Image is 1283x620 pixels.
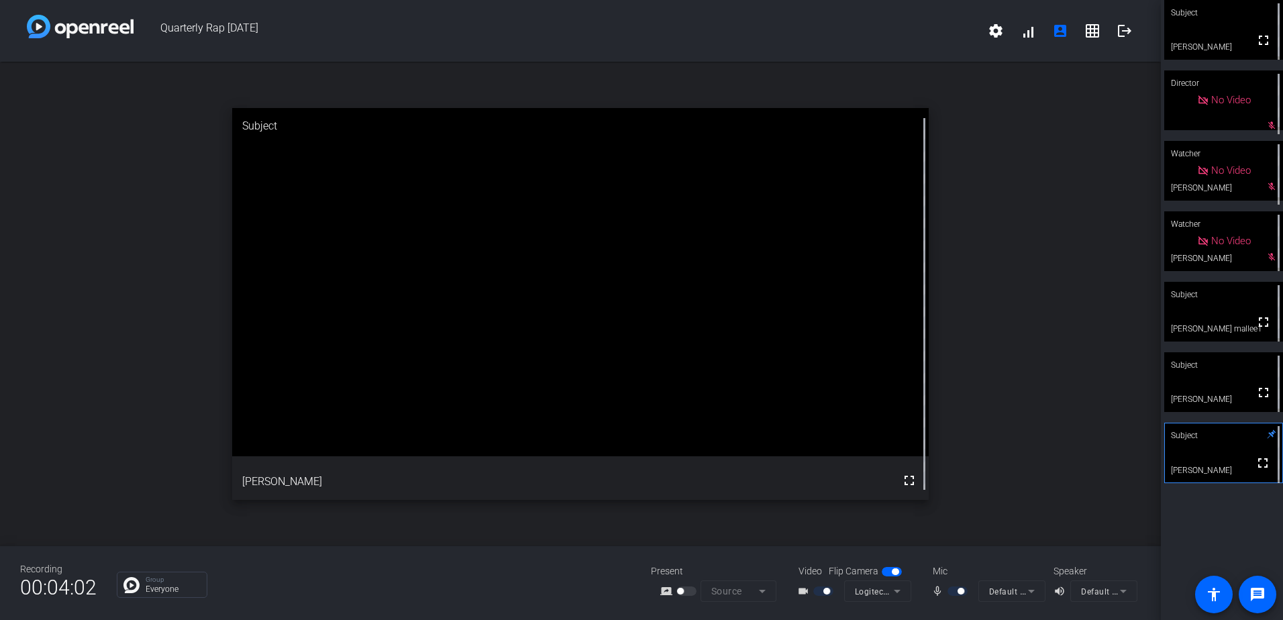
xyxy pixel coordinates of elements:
mat-icon: fullscreen [1255,384,1272,401]
mat-icon: videocam_outline [797,583,813,599]
div: Subject [232,108,929,144]
button: signal_cellular_alt [1012,15,1044,47]
span: No Video [1211,164,1251,176]
mat-icon: logout [1117,23,1133,39]
mat-icon: accessibility [1206,586,1222,603]
div: Watcher [1164,141,1283,166]
mat-icon: fullscreen [1255,455,1271,471]
span: Video [799,564,822,578]
p: Everyone [146,585,200,593]
div: Subject [1164,282,1283,307]
mat-icon: mic_none [931,583,947,599]
div: Watcher [1164,211,1283,237]
div: Subject [1164,352,1283,378]
mat-icon: settings [988,23,1004,39]
mat-icon: screen_share_outline [660,583,676,599]
div: Subject [1164,423,1283,448]
span: 00:04:02 [20,571,97,604]
img: white-gradient.svg [27,15,134,38]
div: Recording [20,562,97,576]
span: No Video [1211,235,1251,247]
mat-icon: account_box [1052,23,1068,39]
mat-icon: grid_on [1084,23,1100,39]
div: Present [651,564,785,578]
mat-icon: volume_up [1054,583,1070,599]
mat-icon: message [1249,586,1266,603]
div: Mic [919,564,1054,578]
span: Flip Camera [829,564,878,578]
mat-icon: fullscreen [1255,314,1272,330]
mat-icon: fullscreen [1255,32,1272,48]
img: Chat Icon [123,577,140,593]
div: Speaker [1054,564,1134,578]
mat-icon: fullscreen [901,472,917,488]
span: No Video [1211,94,1251,106]
p: Group [146,576,200,583]
div: Director [1164,70,1283,96]
span: Quarterly Rap [DATE] [134,15,980,47]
